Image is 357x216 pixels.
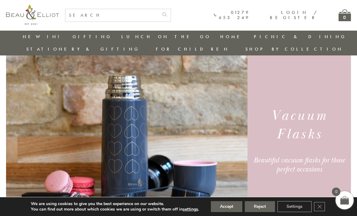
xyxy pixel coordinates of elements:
p: You can find out more about which cookies we are using or switch them off in . [31,207,199,212]
div: Beautiful vacuum flasks for those perfect occasions [253,156,346,174]
a: New in! [23,34,63,40]
h1: Vacuum Flasks [253,107,346,144]
a: Login / Register [270,9,317,21]
span: 0 [332,188,340,196]
a: For Children [156,46,229,52]
a: Home [220,34,244,40]
button: Reject [245,201,275,212]
a: Gifting [73,34,112,40]
a: Shop by collection [245,46,343,52]
input: SEARCH [65,9,159,22]
a: Lunch On The Go [121,34,211,40]
button: Close GDPR Cookie Banner [314,202,325,211]
p: We are using cookies to give you the best experience on our website. [31,201,199,207]
a: 01279 653 249 [214,10,250,21]
a: 0 [339,9,351,21]
img: logo [6,5,59,25]
a: Stationery & Gifting [26,46,140,52]
button: Accept [211,201,242,212]
button: settings [183,207,198,212]
a: Picnic & Dining [254,34,346,40]
button: Settings [277,201,312,212]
